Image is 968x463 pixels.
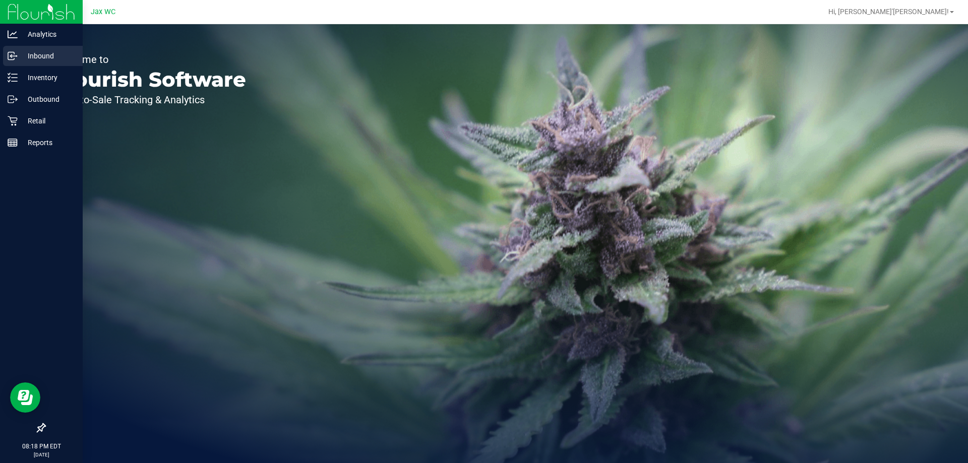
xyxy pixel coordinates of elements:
[18,50,78,62] p: Inbound
[8,116,18,126] inline-svg: Retail
[18,137,78,149] p: Reports
[18,93,78,105] p: Outbound
[54,54,246,64] p: Welcome to
[828,8,949,16] span: Hi, [PERSON_NAME]'[PERSON_NAME]!
[54,70,246,90] p: Flourish Software
[8,29,18,39] inline-svg: Analytics
[54,95,246,105] p: Seed-to-Sale Tracking & Analytics
[5,442,78,451] p: 08:18 PM EDT
[8,138,18,148] inline-svg: Reports
[18,72,78,84] p: Inventory
[8,94,18,104] inline-svg: Outbound
[10,382,40,413] iframe: Resource center
[8,51,18,61] inline-svg: Inbound
[91,8,115,16] span: Jax WC
[18,28,78,40] p: Analytics
[18,115,78,127] p: Retail
[8,73,18,83] inline-svg: Inventory
[5,451,78,458] p: [DATE]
